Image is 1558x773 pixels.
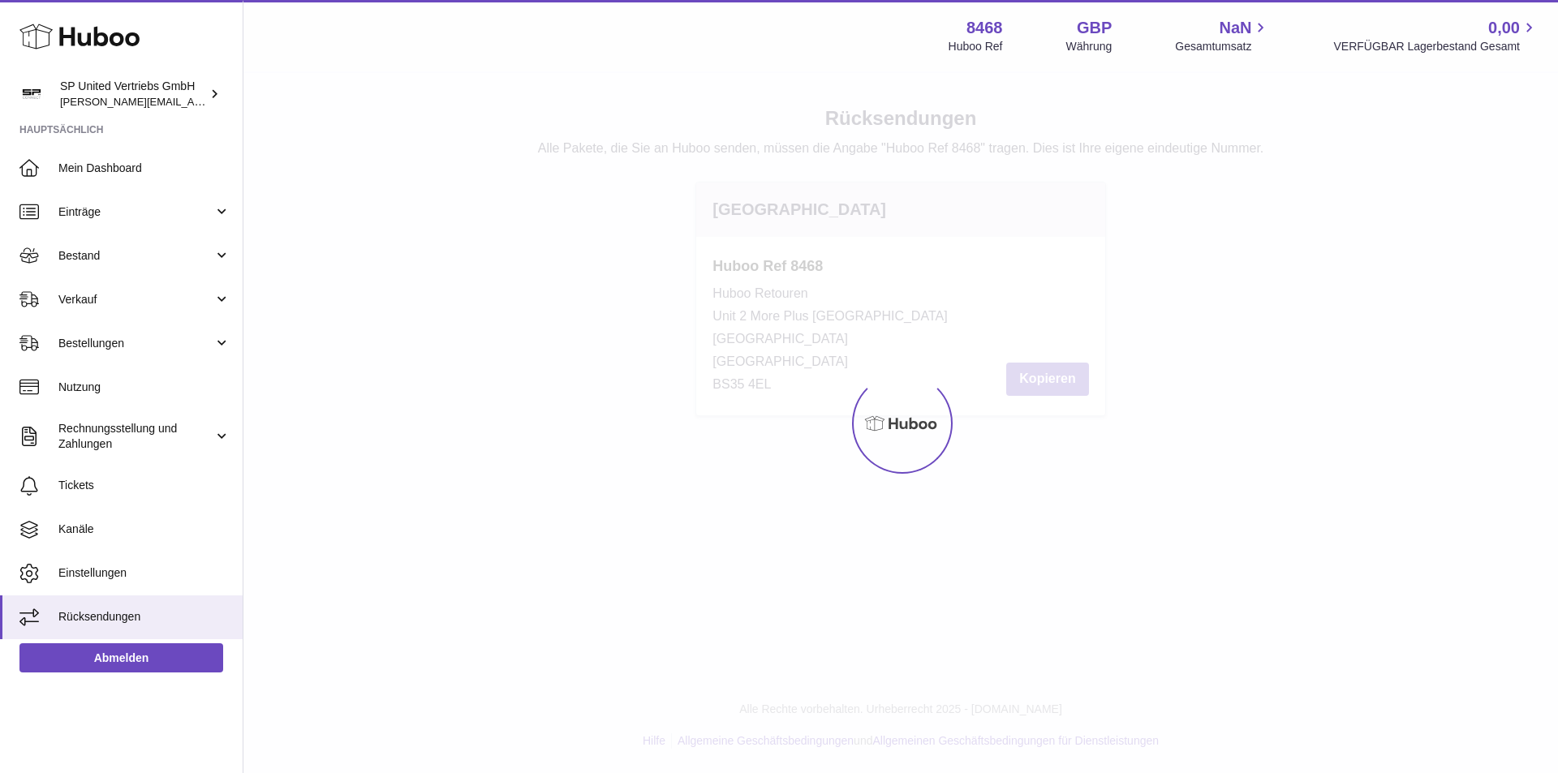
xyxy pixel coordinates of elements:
[1333,17,1539,54] a: 0,00 VERFÜGBAR Lagerbestand Gesamt
[1066,39,1113,54] div: Währung
[949,39,1003,54] div: Huboo Ref
[58,478,230,493] span: Tickets
[1175,39,1270,54] span: Gesamtumsatz
[58,522,230,537] span: Kanäle
[60,95,325,108] span: [PERSON_NAME][EMAIL_ADDRESS][DOMAIN_NAME]
[19,643,223,672] a: Abmelden
[58,204,213,220] span: Einträge
[58,161,230,176] span: Mein Dashboard
[19,82,44,106] img: tim@sp-united.com
[1333,39,1539,54] span: VERFÜGBAR Lagerbestand Gesamt
[58,565,230,581] span: Einstellungen
[1488,17,1520,39] span: 0,00
[58,336,213,351] span: Bestellungen
[58,421,213,452] span: Rechnungsstellung und Zahlungen
[1077,17,1112,39] strong: GBP
[58,380,230,395] span: Nutzung
[58,609,230,625] span: Rücksendungen
[1175,17,1270,54] a: NaN Gesamtumsatz
[1219,17,1251,39] span: NaN
[58,248,213,264] span: Bestand
[966,17,1003,39] strong: 8468
[60,79,206,110] div: SP United Vertriebs GmbH
[58,292,213,307] span: Verkauf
